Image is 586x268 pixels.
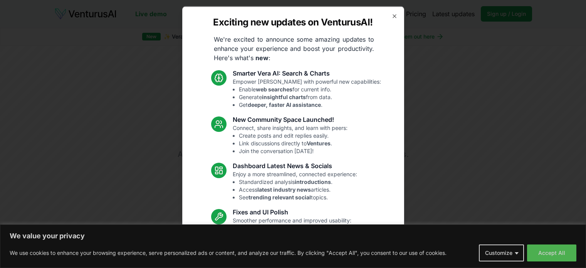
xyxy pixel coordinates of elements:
p: Smoother performance and improved usability: [233,216,351,247]
li: See topics. [239,193,357,201]
h3: New Community Space Launched! [233,115,348,124]
p: Enjoy a more streamlined, connected experience: [233,170,357,201]
strong: introductions [295,178,331,185]
strong: Ventures [307,140,331,146]
li: Enhanced overall UI consistency. [239,239,351,247]
h2: Exciting new updates on VenturusAI! [213,16,373,28]
li: Fixed mobile chat & sidebar glitches. [239,232,351,239]
h3: Dashboard Latest News & Socials [233,161,357,170]
li: Generate from data. [239,93,381,101]
li: Join the conversation [DATE]! [239,147,348,155]
strong: new [255,54,269,61]
li: Resolved Vera chart loading issue. [239,224,351,232]
strong: web searches [256,86,292,92]
strong: insightful charts [262,93,306,100]
li: Standardized analysis . [239,178,357,185]
strong: trending relevant social [249,194,311,200]
li: Enable for current info. [239,85,381,93]
li: Access articles. [239,185,357,193]
p: We're excited to announce some amazing updates to enhance your experience and boost your producti... [208,34,380,62]
li: Create posts and edit replies easily. [239,131,348,139]
li: Get . [239,101,381,108]
strong: deeper, faster AI assistance [248,101,321,108]
p: Empower [PERSON_NAME] with powerful new capabilities: [233,78,381,108]
p: Connect, share insights, and learn with peers: [233,124,348,155]
h3: Smarter Vera AI: Search & Charts [233,68,381,78]
li: Link discussions directly to . [239,139,348,147]
h3: Fixes and UI Polish [233,207,351,216]
strong: latest industry news [257,186,311,192]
